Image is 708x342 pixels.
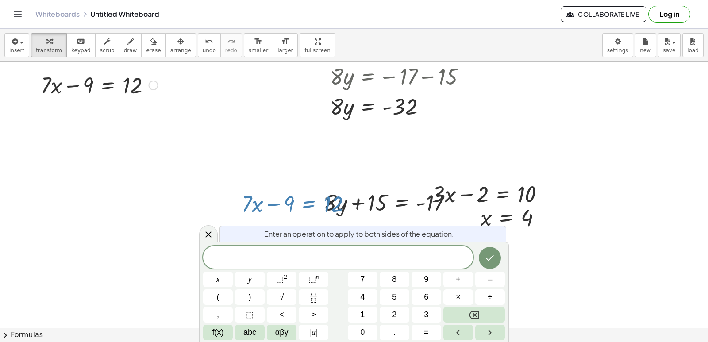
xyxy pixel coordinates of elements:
span: x [216,273,220,285]
button: Squared [267,272,296,287]
button: draw [119,33,142,57]
span: ⬚ [246,309,254,321]
span: larger [277,47,293,54]
button: , [203,307,233,323]
span: √ [280,291,284,303]
button: 5 [380,289,409,305]
button: Fraction [299,289,328,305]
button: Equals [412,325,441,340]
i: keyboard [77,36,85,47]
button: Collaborate Live [561,6,646,22]
button: Functions [203,325,233,340]
button: Alphabet [235,325,265,340]
span: undo [203,47,216,54]
button: transform [31,33,67,57]
span: smaller [249,47,268,54]
button: fullscreen [300,33,335,57]
button: 2 [380,307,409,323]
span: 8 [392,273,396,285]
button: Toggle navigation [11,7,25,21]
span: f(x) [212,327,224,338]
button: Superscript [299,272,328,287]
button: ) [235,289,265,305]
button: settings [602,33,633,57]
span: Enter an operation to apply to both sides of the equation. [264,229,454,239]
sup: n [316,273,319,280]
span: 7 [360,273,365,285]
span: ÷ [488,291,493,303]
span: save [663,47,675,54]
span: fullscreen [304,47,330,54]
span: keypad [71,47,91,54]
span: draw [124,47,137,54]
button: redoredo [220,33,242,57]
button: Plus [443,272,473,287]
i: undo [205,36,213,47]
span: transform [36,47,62,54]
button: 1 [348,307,377,323]
button: Log in [648,6,690,23]
button: Placeholder [235,307,265,323]
button: y [235,272,265,287]
span: arrange [170,47,191,54]
span: , [217,309,219,321]
button: erase [141,33,165,57]
span: 5 [392,291,396,303]
span: load [687,47,699,54]
span: 0 [360,327,365,338]
span: – [488,273,492,285]
button: Left arrow [443,325,473,340]
button: Divide [475,289,505,305]
span: > [311,309,316,321]
span: ⬚ [308,275,316,284]
button: Less than [267,307,296,323]
button: format_sizelarger [273,33,298,57]
span: αβγ [275,327,289,338]
button: Greek alphabet [267,325,296,340]
span: < [279,309,284,321]
span: ) [249,291,251,303]
button: x [203,272,233,287]
span: 9 [424,273,428,285]
span: = [424,327,429,338]
button: keyboardkeypad [66,33,96,57]
span: abc [243,327,256,338]
span: . [393,327,396,338]
button: Done [479,247,501,269]
button: Right arrow [475,325,505,340]
span: a [310,327,317,338]
span: new [640,47,651,54]
span: ( [217,291,219,303]
button: ( [203,289,233,305]
button: undoundo [198,33,221,57]
span: redo [225,47,237,54]
span: 1 [360,309,365,321]
button: . [380,325,409,340]
button: Greater than [299,307,328,323]
button: 3 [412,307,441,323]
i: format_size [254,36,262,47]
span: 3 [424,309,428,321]
button: 0 [348,325,377,340]
a: Whiteboards [35,10,80,19]
span: 4 [360,291,365,303]
span: ⬚ [276,275,284,284]
button: Minus [475,272,505,287]
span: × [456,291,461,303]
button: Absolute value [299,325,328,340]
span: Collaborate Live [568,10,639,18]
span: erase [146,47,161,54]
span: 2 [392,309,396,321]
button: format_sizesmaller [244,33,273,57]
button: save [658,33,681,57]
button: load [682,33,704,57]
span: scrub [100,47,115,54]
button: 4 [348,289,377,305]
button: Times [443,289,473,305]
span: insert [9,47,24,54]
span: 6 [424,291,428,303]
button: scrub [95,33,119,57]
i: redo [227,36,235,47]
span: y [248,273,252,285]
i: format_size [281,36,289,47]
